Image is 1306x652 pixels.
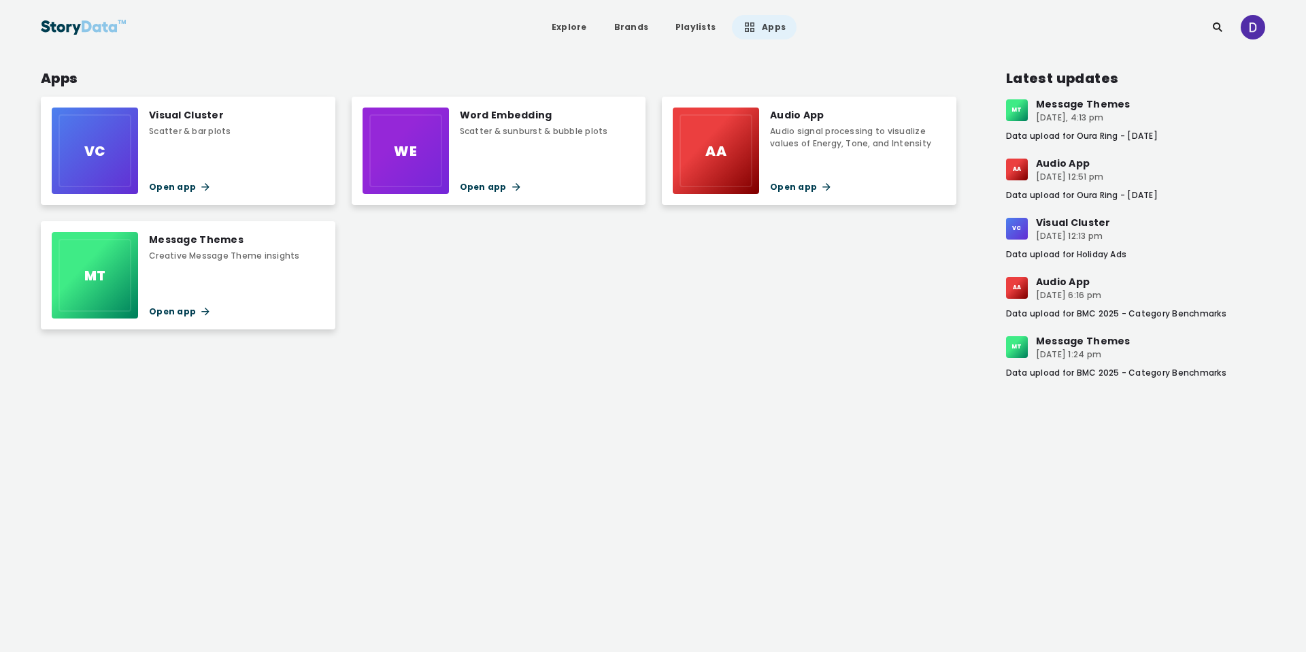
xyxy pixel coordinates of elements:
[1036,333,1131,348] div: Message Themes
[1006,189,1265,201] div: Data upload for Oura Ring - [DATE]
[1036,97,1131,112] div: Message Themes
[1036,274,1101,289] div: Audio App
[1006,308,1265,320] div: Data upload for BMC 2025 - Category Benchmarks
[1036,289,1101,301] div: [DATE] 6:16 pm
[1006,367,1265,379] div: Data upload for BMC 2025 - Category Benchmarks
[149,180,231,194] div: Open app
[665,15,726,39] a: Playlists
[41,15,127,39] img: StoryData Logo
[1036,230,1111,242] div: [DATE] 12:13 pm
[1006,277,1028,299] div: AA
[541,15,598,39] a: Explore
[1036,112,1131,124] div: [DATE], 4:13 pm
[770,180,945,194] div: Open app
[770,125,945,150] div: Audio signal processing to visualize values of Energy, Tone, and Intensity
[58,239,131,312] div: MT
[149,305,299,319] div: Open app
[680,114,752,187] div: AA
[1006,248,1265,261] div: Data upload for Holiday Ads
[58,114,131,187] div: VC
[41,68,960,88] div: Apps
[1036,215,1111,230] div: Visual Cluster
[1006,130,1265,142] div: Data upload for Oura Ring - [DATE]
[149,125,231,137] div: Scatter & bar plots
[1006,218,1028,240] div: VC
[149,108,231,123] div: Visual Cluster
[1241,15,1265,39] img: ACg8ocKzwPDiA-G5ZA1Mflw8LOlJAqwuiocHy5HQ8yAWPW50gy9RiA=s96-c
[460,180,608,194] div: Open app
[603,15,659,39] a: Brands
[732,15,797,39] a: Apps
[1006,99,1028,121] div: MT
[1006,68,1265,88] div: Latest updates
[1006,336,1028,358] div: MT
[369,114,442,187] div: WE
[1036,171,1104,183] div: [DATE] 12:51 pm
[149,232,299,247] div: Message Themes
[149,250,299,262] div: Creative Message Theme insights
[460,108,608,123] div: Word Embedding
[770,108,945,123] div: Audio App
[1036,348,1131,361] div: [DATE] 1:24 pm
[1006,159,1028,180] div: AA
[460,125,608,137] div: Scatter & sunburst & bubble plots
[1036,156,1104,171] div: Audio App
